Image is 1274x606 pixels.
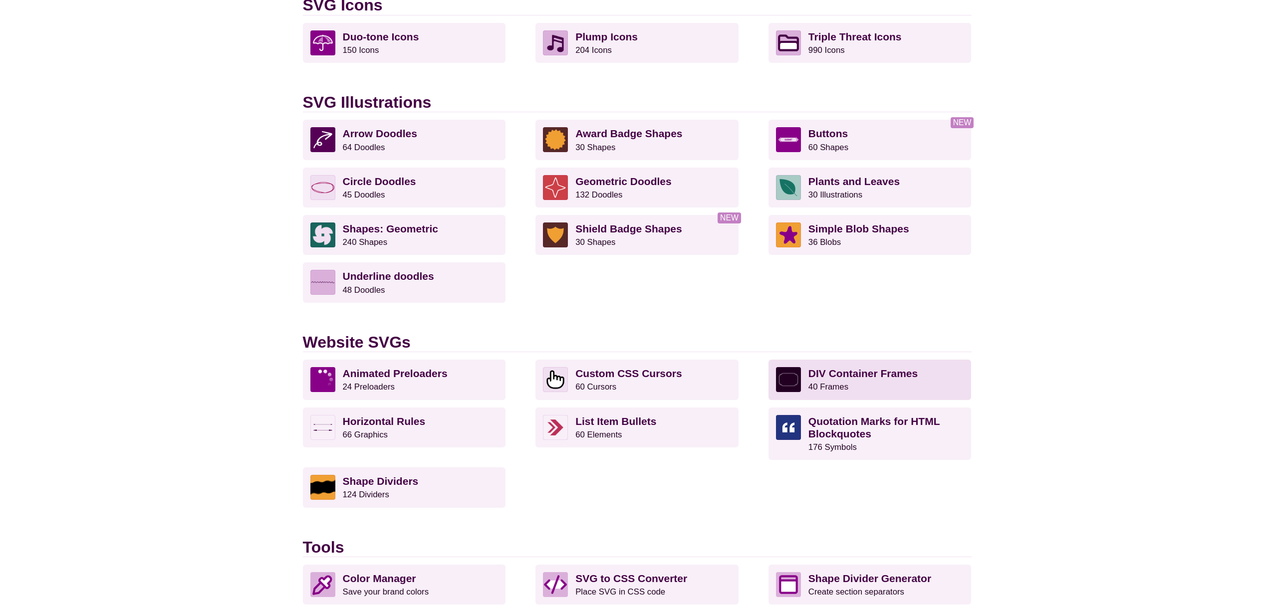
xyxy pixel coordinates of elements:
img: Waves section divider [310,475,335,500]
small: 132 Doodles [575,190,622,200]
a: Shape Dividers124 Dividers [303,467,506,507]
strong: Custom CSS Cursors [575,368,682,379]
small: 150 Icons [343,45,379,55]
strong: List Item Bullets [575,415,656,427]
a: Quotation Marks for HTML Blockquotes176 Symbols [768,407,972,460]
small: Place SVG in CSS code [575,587,665,597]
strong: Plump Icons [575,31,638,42]
img: Award Badge Shape [543,127,568,152]
strong: Animated Preloaders [343,368,448,379]
small: 45 Doodles [343,190,385,200]
a: Award Badge Shapes30 Shapes [535,120,739,160]
strong: Horizontal Rules [343,415,426,427]
small: 60 Cursors [575,382,616,392]
small: 30 Shapes [575,237,615,247]
strong: DIV Container Frames [808,368,918,379]
a: Animated Preloaders24 Preloaders [303,360,506,400]
a: Buttons60 Shapes [768,120,972,160]
img: starfish blob [776,222,801,247]
strong: Award Badge Shapes [575,128,682,139]
strong: Quotation Marks for HTML Blockquotes [808,415,940,439]
img: hand-drawn star outline doodle [543,175,568,200]
img: button with arrow caps [776,127,801,152]
strong: Shapes: Geometric [343,223,438,234]
strong: Arrow Doodles [343,128,417,139]
strong: Geometric Doodles [575,176,672,187]
a: Plants and Leaves30 Illustrations [768,168,972,207]
h2: SVG Illustrations [303,93,972,112]
strong: Simple Blob Shapes [808,223,909,234]
a: DIV Container Frames40 Frames [768,360,972,400]
small: 124 Dividers [343,490,389,499]
small: 990 Icons [808,45,845,55]
strong: Buttons [808,128,848,139]
a: Shield Badge Shapes30 Shapes [535,215,739,255]
strong: Shield Badge Shapes [575,223,682,234]
img: umbrella icon [310,30,335,55]
img: spinning loading animation fading dots in circle [310,367,335,392]
small: 36 Blobs [808,237,841,247]
strong: Underline doodles [343,270,434,282]
a: Horizontal Rules66 Graphics [303,407,506,447]
a: Geometric Doodles132 Doodles [535,168,739,207]
img: vector leaf [776,175,801,200]
a: Custom CSS Cursors60 Cursors [535,360,739,400]
small: 30 Illustrations [808,190,862,200]
a: Triple Threat Icons990 Icons [768,23,972,63]
small: Create section separators [808,587,904,597]
strong: SVG to CSS Converter [575,573,687,584]
a: Shape Divider Generator Create section separators [768,565,972,605]
strong: Triple Threat Icons [808,31,902,42]
img: svg double circle [310,175,335,200]
strong: Duo-tone Icons [343,31,419,42]
h2: Tools [303,538,972,557]
small: 64 Doodles [343,143,385,152]
strong: Plants and Leaves [808,176,900,187]
small: 48 Doodles [343,285,385,295]
small: 204 Icons [575,45,612,55]
a: Underline doodles48 Doodles [303,262,506,302]
small: 66 Graphics [343,430,388,439]
strong: Color Manager [343,573,416,584]
img: twisting arrow [310,127,335,152]
img: Musical note icon [543,30,568,55]
img: hand-drawn underline waves [310,270,335,295]
a: List Item Bullets60 Elements [535,407,739,447]
small: 60 Shapes [808,143,848,152]
img: Hand pointer icon [543,367,568,392]
a: Duo-tone Icons150 Icons [303,23,506,63]
a: Plump Icons204 Icons [535,23,739,63]
small: 30 Shapes [575,143,615,152]
a: Shapes: Geometric240 Shapes [303,215,506,255]
img: Shield Badge Shape [543,222,568,247]
small: 24 Preloaders [343,382,395,392]
img: open quotation mark square and round [776,415,801,440]
a: Arrow Doodles64 Doodles [303,120,506,160]
img: pinwheel shape made of half circles over green background [310,222,335,247]
img: Arrowhead caps on a horizontal rule line [310,415,335,440]
strong: Circle Doodles [343,176,416,187]
h2: Website SVGs [303,333,972,352]
a: SVG to CSS Converter Place SVG in CSS code [535,565,739,605]
a: Simple Blob Shapes36 Blobs [768,215,972,255]
small: 60 Elements [575,430,622,439]
a: Color Manager Save your brand colors [303,565,506,605]
small: 40 Frames [808,382,848,392]
img: Folder icon [776,30,801,55]
strong: Shape Dividers [343,475,419,487]
small: 240 Shapes [343,237,388,247]
a: Circle Doodles45 Doodles [303,168,506,207]
img: fancy vintage frame [776,367,801,392]
strong: Shape Divider Generator [808,573,931,584]
small: 176 Symbols [808,442,857,452]
small: Save your brand colors [343,587,429,597]
img: Dual chevrons icon [543,415,568,440]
